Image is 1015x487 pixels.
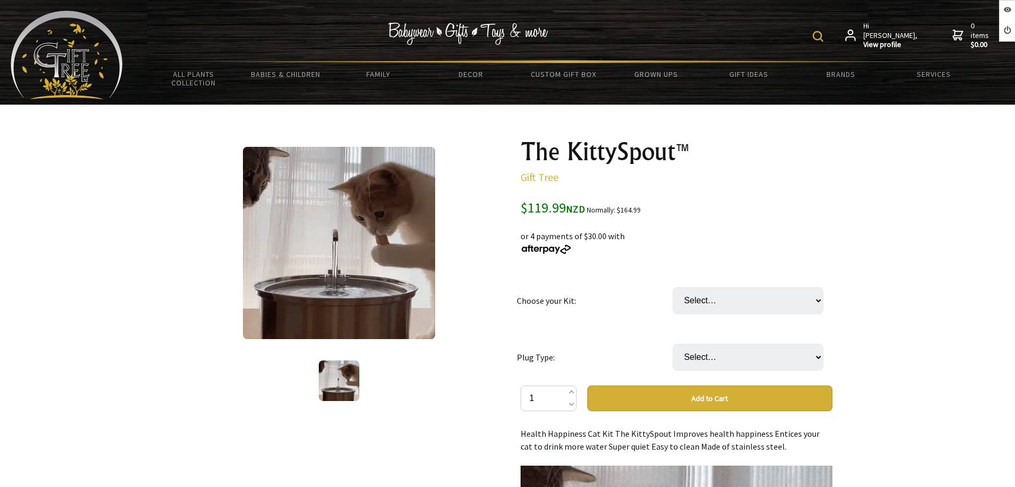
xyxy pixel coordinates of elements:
strong: $0.00 [971,40,991,50]
a: Brands [795,63,887,85]
a: Custom Gift Box [517,63,610,85]
span: NZD [566,203,585,215]
div: or 4 payments of $30.00 with [521,217,832,255]
span: Hi [PERSON_NAME], [863,21,918,50]
span: $119.99 [521,199,585,216]
h1: The KittySpout™ [521,139,832,164]
img: product search [813,31,823,42]
a: Services [887,63,980,85]
td: Plug Type: [517,329,673,386]
a: Babies & Children [240,63,332,85]
button: Add to Cart [587,386,832,411]
a: All Plants Collection [147,63,240,94]
a: Hi [PERSON_NAME],View profile [845,21,918,50]
img: The KittySpout™ [243,147,435,339]
td: Choose your Kit: [517,272,673,329]
small: Normally: $164.99 [587,206,641,215]
a: Decor [424,63,517,85]
img: Babywear - Gifts - Toys & more [388,22,548,45]
a: Grown Ups [610,63,702,85]
a: Family [332,63,424,85]
a: 0 items$0.00 [953,21,991,50]
strong: View profile [863,40,918,50]
img: The KittySpout™ [319,360,359,401]
span: 0 items [971,21,991,50]
a: Gift Tree [521,170,558,184]
a: Gift Ideas [702,63,794,85]
img: Babyware - Gifts - Toys and more... [11,11,123,99]
img: Afterpay [521,245,572,254]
